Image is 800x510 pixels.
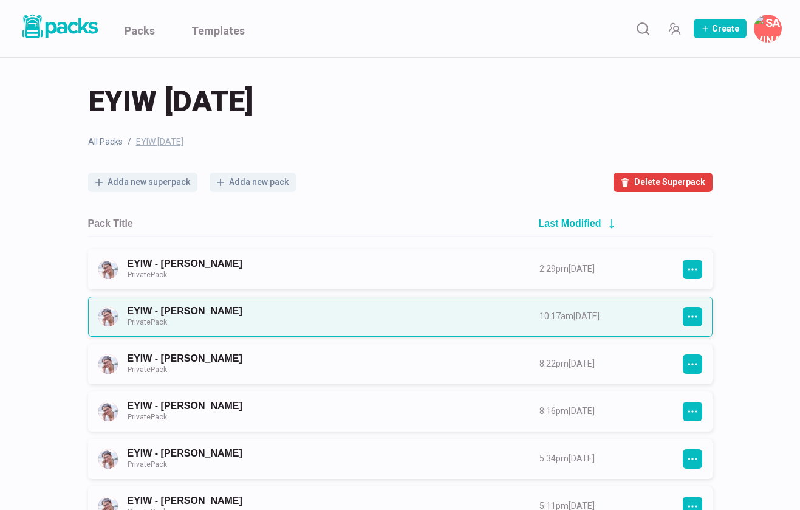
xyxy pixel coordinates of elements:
h2: Last Modified [539,218,601,229]
button: Adda new superpack [88,173,197,192]
img: Packs logo [18,12,100,41]
a: Packs logo [18,12,100,45]
h2: Pack Title [88,218,133,229]
button: Create Pack [694,19,747,38]
button: Adda new pack [210,173,296,192]
span: EYIW [DATE] [136,136,183,148]
button: Manage Team Invites [662,16,686,41]
span: EYIW [DATE] [88,82,253,121]
a: All Packs [88,136,123,148]
nav: breadcrumb [88,136,713,148]
button: Savina Tilmann [754,15,782,43]
span: / [128,136,131,148]
button: Search [631,16,655,41]
button: Delete Superpack [614,173,713,192]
